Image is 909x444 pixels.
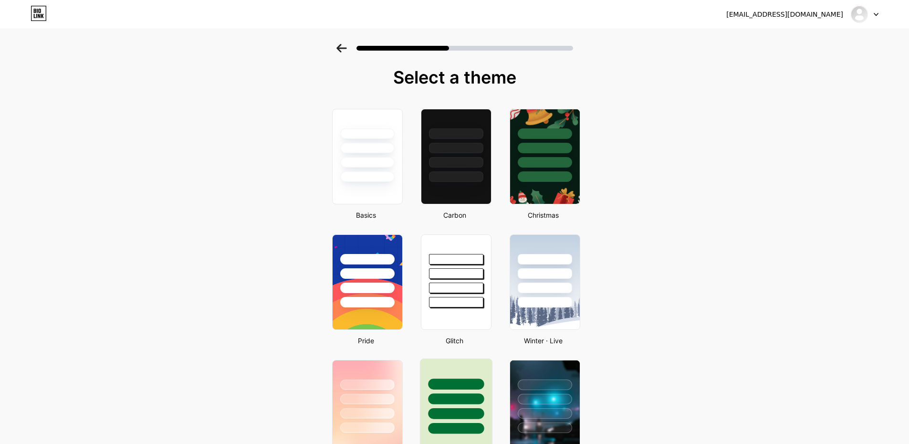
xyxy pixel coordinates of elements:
div: Basics [329,210,403,220]
div: Select a theme [328,68,581,87]
div: Glitch [418,336,491,346]
div: Christmas [507,210,580,220]
div: Pride [329,336,403,346]
div: [EMAIL_ADDRESS][DOMAIN_NAME] [726,10,843,20]
img: senyumtotov [850,5,868,23]
div: Carbon [418,210,491,220]
div: Winter · Live [507,336,580,346]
